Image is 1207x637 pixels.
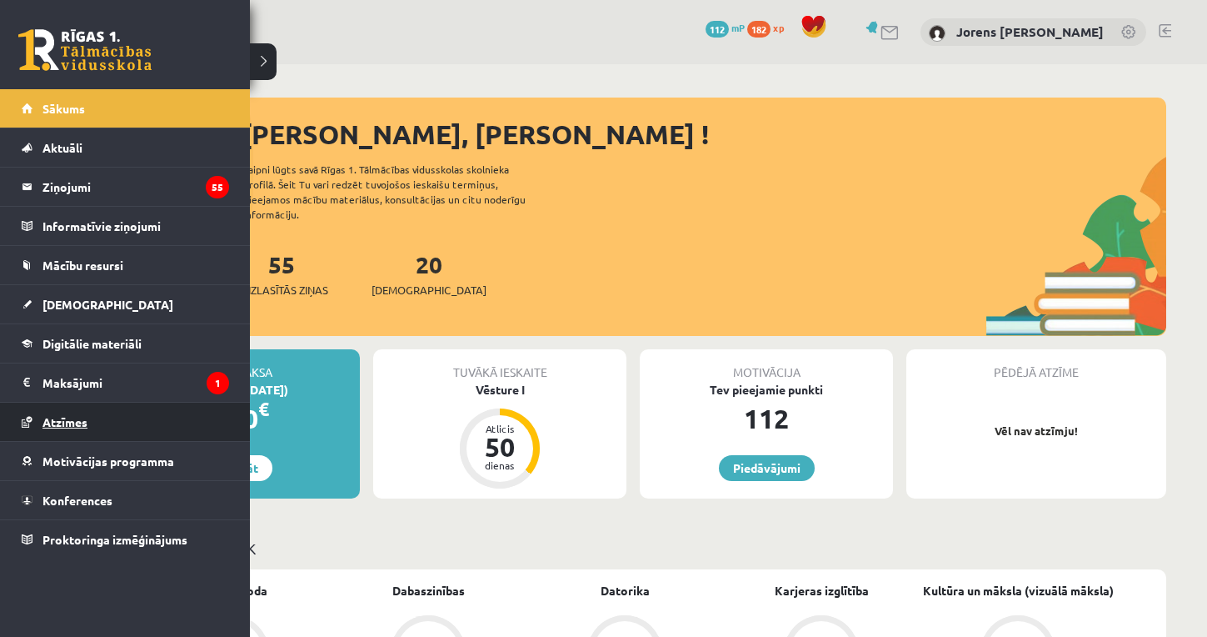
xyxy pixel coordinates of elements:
[372,282,486,298] span: [DEMOGRAPHIC_DATA]
[475,460,525,470] div: dienas
[640,399,893,439] div: 112
[372,249,486,298] a: 20[DEMOGRAPHIC_DATA]
[242,114,1166,154] div: [PERSON_NAME], [PERSON_NAME] !
[42,336,142,351] span: Digitālie materiāli
[392,582,465,599] a: Dabaszinības
[258,397,269,421] span: €
[775,582,869,599] a: Karjeras izglītība
[956,23,1104,40] a: Jorens [PERSON_NAME]
[22,324,229,363] a: Digitālie materiāli
[207,372,229,394] i: 1
[773,21,784,34] span: xp
[747,21,771,38] span: 182
[923,582,1114,599] a: Kultūra un māksla (vizuālā māksla)
[906,349,1166,381] div: Pēdējā atzīme
[22,403,229,441] a: Atzīmes
[235,282,328,298] span: Neizlasītās ziņas
[42,140,82,155] span: Aktuāli
[22,442,229,480] a: Motivācijas programma
[42,532,187,547] span: Proktoringa izmēģinājums
[22,246,229,284] a: Mācību resursi
[373,381,626,491] a: Vēsture I Atlicis 50 dienas
[475,434,525,460] div: 50
[22,128,229,167] a: Aktuāli
[107,537,1160,559] p: Mācību plāns 11.b2 JK
[42,364,229,402] legend: Maksājumi
[373,349,626,381] div: Tuvākā ieskaite
[22,207,229,245] a: Informatīvie ziņojumi
[22,481,229,519] a: Konferences
[706,21,745,34] a: 112 mP
[719,455,815,481] a: Piedāvājumi
[206,176,229,198] i: 55
[22,168,229,206] a: Ziņojumi55
[731,21,745,34] span: mP
[42,454,174,469] span: Motivācijas programma
[706,21,729,38] span: 112
[601,582,650,599] a: Datorika
[929,25,945,42] img: Jorens Renarts Kuļijevs
[915,423,1158,439] p: Vēl nav atzīmju!
[243,162,555,222] div: Laipni lūgts savā Rīgas 1. Tālmācības vidusskolas skolnieka profilā. Šeit Tu vari redzēt tuvojošo...
[22,364,229,402] a: Maksājumi1
[475,424,525,434] div: Atlicis
[42,414,87,429] span: Atzīmes
[42,168,229,206] legend: Ziņojumi
[42,258,123,273] span: Mācību resursi
[747,21,792,34] a: 182 xp
[18,29,152,71] a: Rīgas 1. Tālmācības vidusskola
[42,207,229,245] legend: Informatīvie ziņojumi
[640,381,893,399] div: Tev pieejamie punkti
[640,349,893,381] div: Motivācija
[373,381,626,399] div: Vēsture I
[22,520,229,559] a: Proktoringa izmēģinājums
[22,89,229,128] a: Sākums
[42,493,112,508] span: Konferences
[42,297,173,312] span: [DEMOGRAPHIC_DATA]
[235,249,328,298] a: 55Neizlasītās ziņas
[22,285,229,324] a: [DEMOGRAPHIC_DATA]
[42,101,85,116] span: Sākums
